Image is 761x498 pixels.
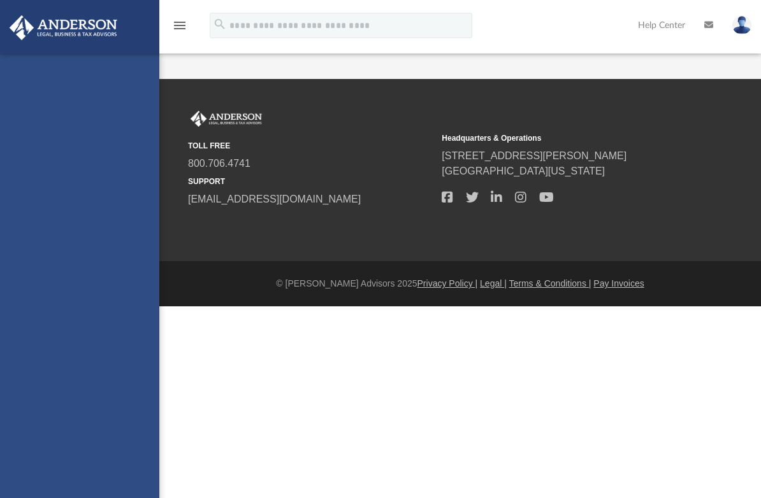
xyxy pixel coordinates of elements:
[188,158,250,169] a: 800.706.4741
[188,111,265,127] img: Anderson Advisors Platinum Portal
[593,278,644,288] a: Pay Invoices
[417,278,478,288] a: Privacy Policy |
[188,194,361,204] a: [EMAIL_ADDRESS][DOMAIN_NAME]
[442,166,605,176] a: [GEOGRAPHIC_DATA][US_STATE]
[213,17,227,31] i: search
[732,16,751,34] img: User Pic
[188,176,433,187] small: SUPPORT
[442,150,627,161] a: [STREET_ADDRESS][PERSON_NAME]
[480,278,507,288] a: Legal |
[172,24,187,33] a: menu
[6,15,121,40] img: Anderson Advisors Platinum Portal
[442,132,686,144] small: Headquarters & Operations
[159,277,761,290] div: © [PERSON_NAME] Advisors 2025
[188,140,433,152] small: TOLL FREE
[172,18,187,33] i: menu
[509,278,591,288] a: Terms & Conditions |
